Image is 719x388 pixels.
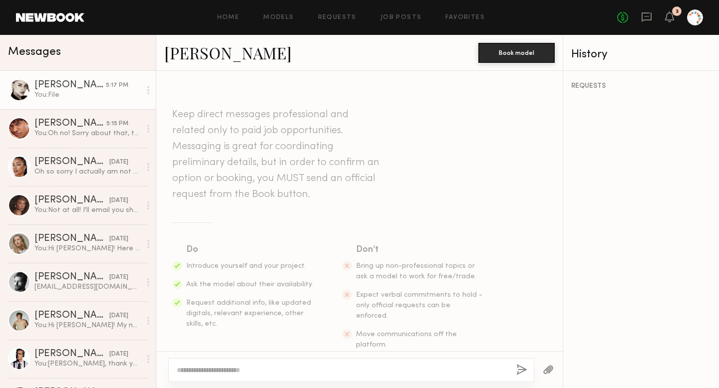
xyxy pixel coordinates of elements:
[164,42,292,63] a: [PERSON_NAME]
[34,80,106,90] div: [PERSON_NAME]
[34,90,141,100] div: You: File
[186,243,314,257] div: Do
[478,48,555,56] a: Book model
[34,129,141,138] div: You: Oh no! Sorry about that, typo :( We would have needed you for [DATE], but next time!!
[318,14,357,21] a: Requests
[356,331,457,348] span: Move communications off the platform.
[8,46,61,58] span: Messages
[109,311,128,321] div: [DATE]
[571,49,711,60] div: History
[106,119,128,129] div: 5:15 PM
[34,359,141,369] div: You: [PERSON_NAME], thank you for getting back to me, [PERSON_NAME]!
[356,243,484,257] div: Don’t
[34,349,109,359] div: [PERSON_NAME]
[34,167,141,177] div: Oh so sorry I actually am not available!
[34,195,109,205] div: [PERSON_NAME]
[676,9,679,14] div: 3
[34,234,109,244] div: [PERSON_NAME]
[34,311,109,321] div: [PERSON_NAME]
[34,282,141,292] div: [EMAIL_ADDRESS][DOMAIN_NAME]
[34,119,106,129] div: [PERSON_NAME]
[356,263,476,280] span: Bring up non-professional topics or ask a model to work for free/trade.
[571,83,711,90] div: REQUESTS
[172,107,382,202] header: Keep direct messages professional and related only to paid job opportunities. Messaging is great ...
[109,350,128,359] div: [DATE]
[186,281,313,288] span: Ask the model about their availability.
[109,196,128,205] div: [DATE]
[380,14,422,21] a: Job Posts
[106,81,128,90] div: 5:17 PM
[356,292,482,319] span: Expect verbal commitments to hold - only official requests can be enforced.
[34,157,109,167] div: [PERSON_NAME]
[445,14,485,21] a: Favorites
[34,272,109,282] div: [PERSON_NAME]
[34,205,141,215] div: You: Not at all! I'll email you shortly!
[186,263,306,269] span: Introduce yourself and your project.
[34,321,141,330] div: You: Hi [PERSON_NAME]! My name is [PERSON_NAME] – I work at a creative agency in [GEOGRAPHIC_DATA...
[186,300,311,327] span: Request additional info, like updated digitals, relevant experience, other skills, etc.
[478,43,555,63] button: Book model
[109,158,128,167] div: [DATE]
[109,273,128,282] div: [DATE]
[34,244,141,253] div: You: Hi [PERSON_NAME]! Here is their inspo and mood board deck that talk a little bit more about ...
[217,14,240,21] a: Home
[109,234,128,244] div: [DATE]
[263,14,294,21] a: Models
